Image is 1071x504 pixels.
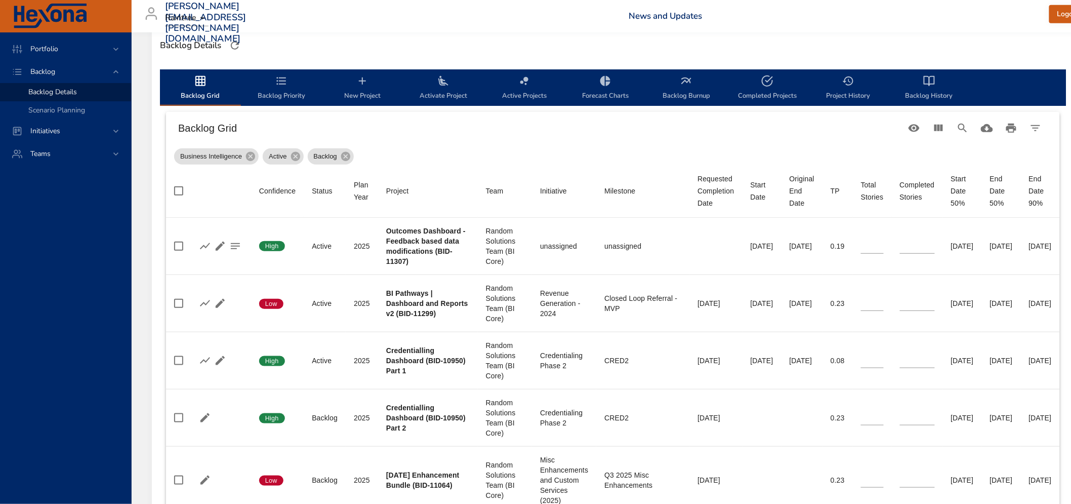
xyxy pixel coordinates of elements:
[604,413,681,423] div: CRED2
[831,241,845,251] div: 0.19
[990,173,1013,209] div: End Date 50%
[354,413,370,423] div: 2025
[247,75,316,102] span: Backlog Priority
[540,185,588,197] span: Initiative
[259,185,296,197] div: Sort
[831,356,845,366] div: 0.08
[900,179,935,203] div: Completed Stories
[751,298,773,308] div: [DATE]
[926,116,951,140] button: View Columns
[604,356,681,366] div: CRED2
[386,346,466,375] b: Credentialling Dashboard (BID-10950) Part 1
[263,148,303,165] div: Active
[790,356,814,366] div: [DATE]
[861,179,884,203] span: Total Stories
[540,241,588,251] div: unassigned
[259,476,283,485] span: Low
[178,120,902,136] h6: Backlog Grid
[990,413,1013,423] div: [DATE]
[1029,241,1052,251] div: [DATE]
[157,37,224,54] div: Backlog Details
[831,298,845,308] div: 0.23
[165,10,209,26] div: Raintree
[22,67,63,76] span: Backlog
[312,475,338,485] div: Backlog
[490,75,559,102] span: Active Projects
[697,413,734,423] div: [DATE]
[990,298,1013,308] div: [DATE]
[733,75,802,102] span: Completed Projects
[751,179,773,203] div: Sort
[308,151,343,162] span: Backlog
[751,179,773,203] div: Start Date
[259,414,285,423] span: High
[386,185,409,197] div: Project
[312,356,338,366] div: Active
[790,298,814,308] div: [DATE]
[990,241,1013,251] div: [DATE]
[604,185,635,197] div: Sort
[354,179,370,203] div: Sort
[540,185,567,197] div: Sort
[1029,298,1052,308] div: [DATE]
[604,185,635,197] div: Milestone
[166,112,1060,144] div: Table Toolbar
[951,298,974,308] div: [DATE]
[312,241,338,251] div: Active
[604,470,681,490] div: Q3 2025 Misc Enhancements
[328,75,397,102] span: New Project
[486,185,504,197] div: Team
[486,283,524,324] div: Random Solutions Team (BI Core)
[900,179,935,203] div: Sort
[197,239,213,254] button: Show Burnup
[540,288,588,319] div: Revenue Generation - 2024
[174,151,248,162] span: Business Intelligence
[354,475,370,485] div: 2025
[604,241,681,251] div: unassigned
[22,149,59,159] span: Teams
[259,185,296,197] div: Confidence
[951,475,974,485] div: [DATE]
[540,185,567,197] div: Initiative
[697,173,734,209] div: Requested Completion Date
[951,413,974,423] div: [DATE]
[197,353,213,368] button: Show Burnup
[790,241,814,251] div: [DATE]
[831,475,845,485] div: 0.23
[486,185,524,197] span: Team
[259,242,285,251] span: High
[790,173,814,209] div: Original End Date
[160,69,1066,106] div: backlog-tab
[28,87,77,97] span: Backlog Details
[259,299,283,308] span: Low
[951,116,975,140] button: Search
[22,44,66,54] span: Portfolio
[354,241,370,251] div: 2025
[540,351,588,371] div: Credentialing Phase 2
[990,475,1013,485] div: [DATE]
[604,293,681,314] div: Closed Loop Referral - MVP
[951,241,974,251] div: [DATE]
[486,226,524,266] div: Random Solutions Team (BI Core)
[386,227,466,265] b: Outcomes Dashboard - Feedback based data modifications (BID-11307)
[831,185,845,197] span: TP
[861,179,884,203] div: Sort
[312,185,333,197] div: Status
[22,126,68,136] span: Initiatives
[652,75,721,102] span: Backlog Burnup
[990,356,1013,366] div: [DATE]
[902,116,926,140] button: Standard Views
[354,179,370,203] div: Plan Year
[486,398,524,438] div: Random Solutions Team (BI Core)
[166,75,235,102] span: Backlog Grid
[213,239,228,254] button: Edit Project Details
[228,239,243,254] button: Project Notes
[951,356,974,366] div: [DATE]
[790,173,814,209] div: Sort
[1023,116,1048,140] button: Filter Table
